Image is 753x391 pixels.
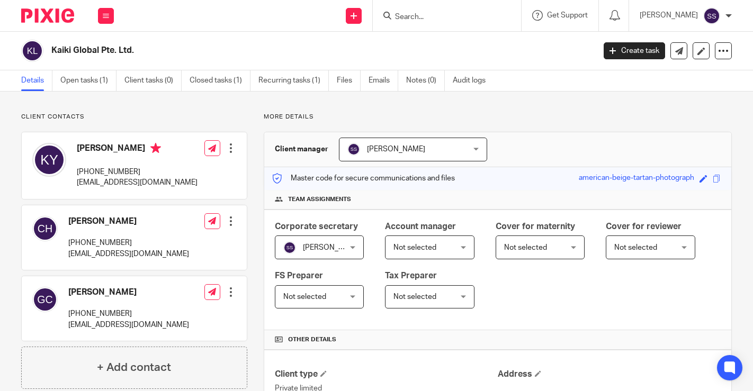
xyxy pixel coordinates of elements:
[275,369,498,380] h4: Client type
[367,146,425,153] span: [PERSON_NAME]
[394,13,489,22] input: Search
[68,320,189,330] p: [EMAIL_ADDRESS][DOMAIN_NAME]
[77,143,198,156] h4: [PERSON_NAME]
[51,45,480,56] h2: Kaiki Global Pte. Ltd.
[77,177,198,188] p: [EMAIL_ADDRESS][DOMAIN_NAME]
[579,172,694,185] div: american-beige-tartan-photograph
[498,369,721,380] h4: Address
[703,7,720,24] img: svg%3E
[272,173,455,184] p: Master code for secure communications and files
[283,293,326,301] span: Not selected
[288,195,351,204] span: Team assignments
[275,222,358,231] span: Corporate secretary
[453,70,494,91] a: Audit logs
[640,10,698,21] p: [PERSON_NAME]
[32,287,58,312] img: svg%3E
[406,70,445,91] a: Notes (0)
[347,143,360,156] img: svg%3E
[337,70,361,91] a: Files
[264,113,732,121] p: More details
[21,40,43,62] img: svg%3E
[496,222,575,231] span: Cover for maternity
[60,70,116,91] a: Open tasks (1)
[97,359,171,376] h4: + Add contact
[21,8,74,23] img: Pixie
[32,143,66,177] img: svg%3E
[68,216,189,227] h4: [PERSON_NAME]
[68,238,189,248] p: [PHONE_NUMBER]
[77,167,198,177] p: [PHONE_NUMBER]
[303,244,361,251] span: [PERSON_NAME]
[385,271,437,280] span: Tax Preparer
[614,244,657,251] span: Not selected
[393,244,436,251] span: Not selected
[547,12,588,19] span: Get Support
[369,70,398,91] a: Emails
[258,70,329,91] a: Recurring tasks (1)
[124,70,182,91] a: Client tasks (0)
[283,241,296,254] img: svg%3E
[68,287,189,298] h4: [PERSON_NAME]
[68,308,189,319] p: [PHONE_NUMBER]
[150,143,161,153] i: Primary
[606,222,682,231] span: Cover for reviewer
[68,249,189,259] p: [EMAIL_ADDRESS][DOMAIN_NAME]
[21,113,247,121] p: Client contacts
[275,144,328,154] h3: Client manager
[32,216,58,241] img: svg%3E
[190,70,250,91] a: Closed tasks (1)
[385,222,456,231] span: Account manager
[604,42,665,59] a: Create task
[288,335,336,344] span: Other details
[21,70,52,91] a: Details
[393,293,436,301] span: Not selected
[275,271,323,280] span: FS Preparer
[504,244,547,251] span: Not selected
